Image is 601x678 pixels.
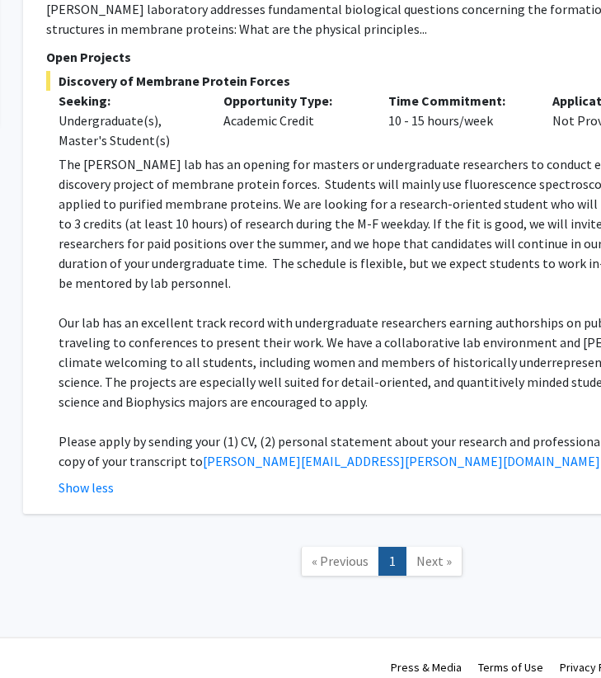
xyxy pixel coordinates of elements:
a: 1 [378,547,406,576]
a: Terms of Use [478,660,543,675]
span: « Previous [312,553,369,569]
p: Seeking: [59,91,199,111]
div: 10 - 15 hours/week [376,91,541,150]
p: Opportunity Type: [223,91,364,111]
div: Undergraduate(s), Master's Student(s) [59,111,199,150]
p: Time Commitment: [388,91,528,111]
span: Next » [416,553,452,569]
div: Academic Credit [211,91,376,150]
iframe: Chat [12,604,70,666]
button: Show less [59,478,114,497]
a: Next Page [406,547,462,576]
a: Previous Page [301,547,379,576]
a: Press & Media [391,660,462,675]
a: [PERSON_NAME][EMAIL_ADDRESS][PERSON_NAME][DOMAIN_NAME] [203,453,600,469]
